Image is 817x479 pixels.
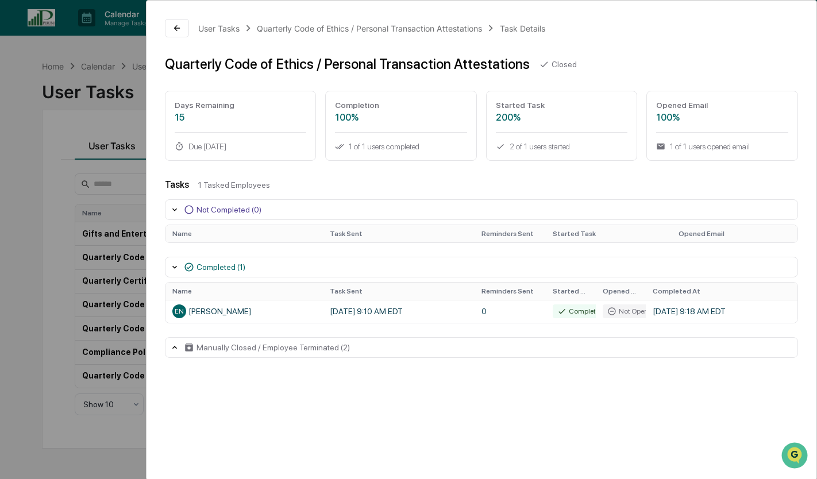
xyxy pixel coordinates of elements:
th: Task Sent [323,225,475,242]
th: Name [165,225,323,242]
div: Task Details [500,24,545,33]
th: Task Sent [323,283,475,300]
div: 🔎 [11,258,21,267]
div: Days Remaining [175,101,307,110]
span: Data Lookup [23,257,72,268]
div: Not Opened [603,304,661,318]
div: Closed [552,60,577,69]
div: Completed (1) [196,262,245,272]
div: User Tasks [198,24,240,33]
a: 🗄️Attestations [79,230,147,251]
span: • [95,156,99,165]
div: 🖐️ [11,236,21,245]
span: [DATE] [92,187,115,196]
th: Completed At [646,283,797,300]
div: Completion [335,101,467,110]
button: See all [178,125,209,139]
div: We're available if you need us! [52,99,158,109]
button: Start new chat [195,91,209,105]
img: Michaeldziura [11,176,30,195]
th: Opened Email [596,283,646,300]
span: • [86,187,90,196]
th: Reminders Sent [475,225,546,242]
span: Pylon [114,285,139,293]
th: Reminders Sent [475,283,546,300]
div: Started Task [496,101,628,110]
div: 1 of 1 users opened email [656,142,788,151]
span: Michaeldziura [36,187,83,196]
div: 2 of 1 users started [496,142,628,151]
span: EN [175,307,184,315]
img: 1746055101610-c473b297-6a78-478c-a979-82029cc54cd1 [23,157,32,166]
span: Preclearance [23,235,74,246]
div: Quarterly Code of Ethics / Personal Transaction Attestations [257,24,482,33]
td: 0 [475,300,546,323]
td: [DATE] 9:10 AM EDT [323,300,475,323]
a: 🖐️Preclearance [7,230,79,251]
div: Past conversations [11,128,77,137]
th: Name [165,283,323,300]
div: 1 Tasked Employees [198,180,798,190]
div: Due [DATE] [175,142,307,151]
a: Powered byPylon [81,284,139,293]
div: 100% [335,112,467,123]
th: Opened Email [672,225,797,242]
a: 🔎Data Lookup [7,252,77,273]
div: 100% [656,112,788,123]
img: Jack Rasmussen [11,145,30,164]
img: 8933085812038_c878075ebb4cc5468115_72.jpg [24,88,45,109]
div: Start new chat [52,88,188,99]
div: Tasks [165,179,189,190]
div: 🗄️ [83,236,93,245]
p: How can we help? [11,24,209,43]
div: Opened Email [656,101,788,110]
div: 15 [175,112,307,123]
div: [PERSON_NAME] [172,304,316,318]
div: Not Completed (0) [196,205,261,214]
iframe: Open customer support [780,441,811,472]
img: 1746055101610-c473b297-6a78-478c-a979-82029cc54cd1 [11,88,32,109]
th: Started Task [546,283,596,300]
div: 200% [496,112,628,123]
td: [DATE] 9:18 AM EDT [646,300,797,323]
span: [DATE] [102,156,125,165]
span: Attestations [95,235,142,246]
span: [PERSON_NAME] [36,156,93,165]
div: 1 of 1 users completed [335,142,467,151]
div: Manually Closed / Employee Terminated (2) [196,343,350,352]
div: Quarterly Code of Ethics / Personal Transaction Attestations [165,56,530,72]
th: Started Task [546,225,672,242]
div: Completed [553,304,608,318]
